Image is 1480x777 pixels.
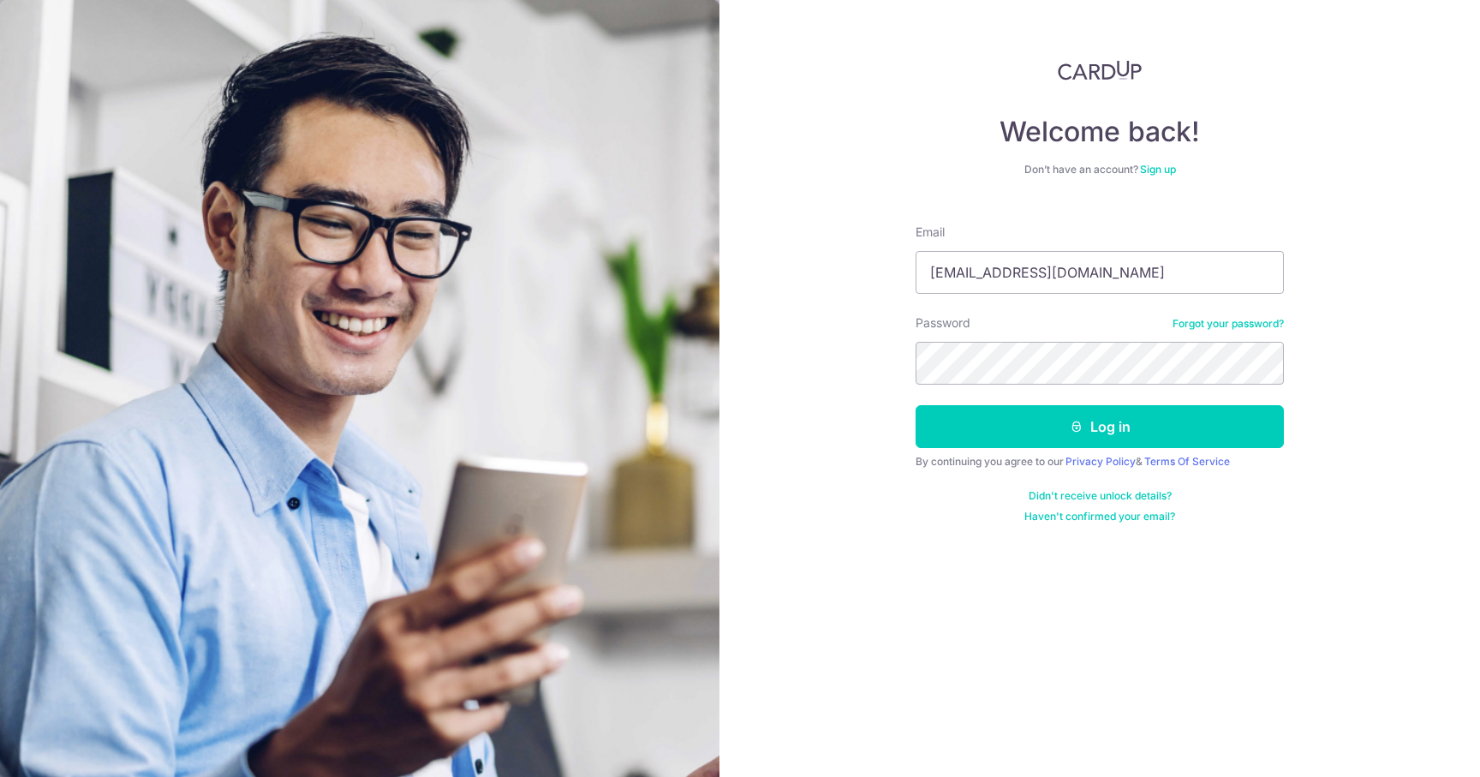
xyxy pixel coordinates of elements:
[1140,163,1176,176] a: Sign up
[916,251,1284,294] input: Enter your Email
[916,314,970,332] label: Password
[1173,317,1284,331] a: Forgot your password?
[1029,489,1172,503] a: Didn't receive unlock details?
[916,405,1284,448] button: Log in
[916,115,1284,149] h4: Welcome back!
[1058,60,1142,81] img: CardUp Logo
[916,163,1284,176] div: Don’t have an account?
[1144,455,1230,468] a: Terms Of Service
[1024,510,1175,523] a: Haven't confirmed your email?
[916,224,945,241] label: Email
[916,455,1284,469] div: By continuing you agree to our &
[1065,455,1136,468] a: Privacy Policy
